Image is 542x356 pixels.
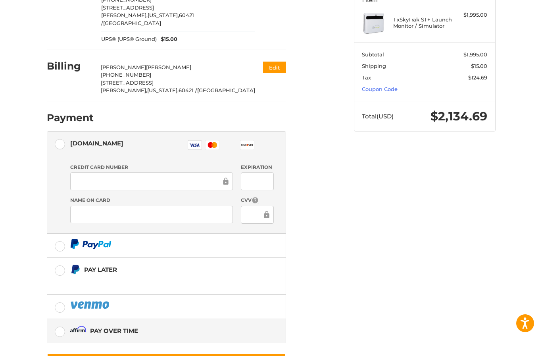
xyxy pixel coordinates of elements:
span: 60421 / [179,87,197,93]
div: Pay Later [84,263,236,276]
span: [GEOGRAPHIC_DATA] [197,87,255,93]
span: [PHONE_NUMBER] [101,72,151,78]
span: [US_STATE], [147,87,179,93]
img: Pay Later icon [70,265,80,275]
span: [STREET_ADDRESS] [101,79,154,86]
h4: 1 x SkyTrak ST+ Launch Monitor / Simulator [393,16,454,29]
span: [STREET_ADDRESS] [101,4,154,11]
span: Shipping [362,63,386,69]
img: PayPal icon [70,239,111,249]
span: [US_STATE], [148,12,179,18]
span: 60421 / [101,12,194,26]
span: Total (USD) [362,112,394,120]
a: Coupon Code [362,86,398,92]
span: $15.00 [471,63,487,69]
span: $15.00 [157,35,177,43]
h2: Payment [47,112,94,124]
span: $1,995.00 [463,51,487,58]
h2: Billing [47,60,93,72]
img: Affirm icon [70,326,86,336]
label: Credit Card Number [70,164,233,171]
div: Pay over time [90,324,138,337]
label: CVV [241,197,274,204]
span: Tax [362,74,371,81]
span: [PERSON_NAME], [101,12,148,18]
span: [PERSON_NAME], [101,87,147,93]
span: [PERSON_NAME] [101,64,146,70]
span: Subtotal [362,51,384,58]
span: [PERSON_NAME] [146,64,191,70]
span: $2,134.69 [431,109,487,124]
div: [DOMAIN_NAME] [70,137,123,150]
label: Name on Card [70,197,233,204]
button: Edit [263,62,286,73]
div: $1,995.00 [456,11,487,19]
span: $124.69 [468,74,487,81]
span: [GEOGRAPHIC_DATA] [103,20,161,26]
img: PayPal icon [70,300,111,310]
label: Expiration [241,164,274,171]
span: UPS® (UPS® Ground) [101,35,157,43]
iframe: PayPal Message 1 [70,278,236,285]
